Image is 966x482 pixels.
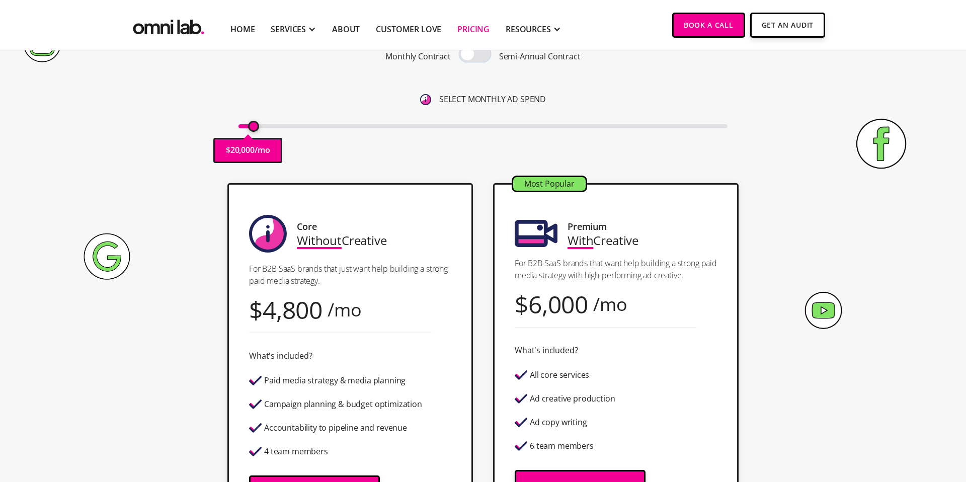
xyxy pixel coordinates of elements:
[131,13,206,37] a: home
[271,23,306,35] div: SERVICES
[513,177,586,191] div: Most Popular
[264,447,328,456] div: 4 team members
[376,23,441,35] a: Customer Love
[263,303,323,316] div: 4,800
[515,297,528,311] div: $
[230,143,255,157] p: 20,000
[530,442,594,450] div: 6 team members
[420,94,431,105] img: 6410812402e99d19b372aa32_omni-nav-info.svg
[328,303,362,316] div: /mo
[230,23,255,35] a: Home
[672,13,745,38] a: Book a Call
[506,23,551,35] div: RESOURCES
[568,232,593,249] span: With
[264,400,422,409] div: Campaign planning & budget optimization
[528,297,588,311] div: 6,000
[593,297,627,311] div: /mo
[457,23,490,35] a: Pricing
[226,143,230,157] p: $
[255,143,270,157] p: /mo
[297,233,387,247] div: Creative
[249,303,263,316] div: $
[439,93,546,106] p: SELECT MONTHLY AD SPEND
[515,344,578,357] div: What's included?
[515,257,717,281] p: For B2B SaaS brands that want help building a strong paid media strategy with high-performing ad ...
[297,232,342,249] span: Without
[249,349,312,363] div: What's included?
[297,220,316,233] div: Core
[568,220,607,233] div: Premium
[385,50,450,63] p: Monthly Contract
[332,23,360,35] a: About
[264,376,406,385] div: Paid media strategy & media planning
[264,424,407,432] div: Accountability to pipeline and revenue
[530,418,587,427] div: Ad copy writing
[499,50,581,63] p: Semi-Annual Contract
[785,365,966,482] iframe: Chat Widget
[750,13,825,38] a: Get An Audit
[530,371,589,379] div: All core services
[249,263,451,287] p: For B2B SaaS brands that just want help building a strong paid media strategy.
[530,394,615,403] div: Ad creative production
[568,233,638,247] div: Creative
[131,13,206,37] img: Omni Lab: B2B SaaS Demand Generation Agency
